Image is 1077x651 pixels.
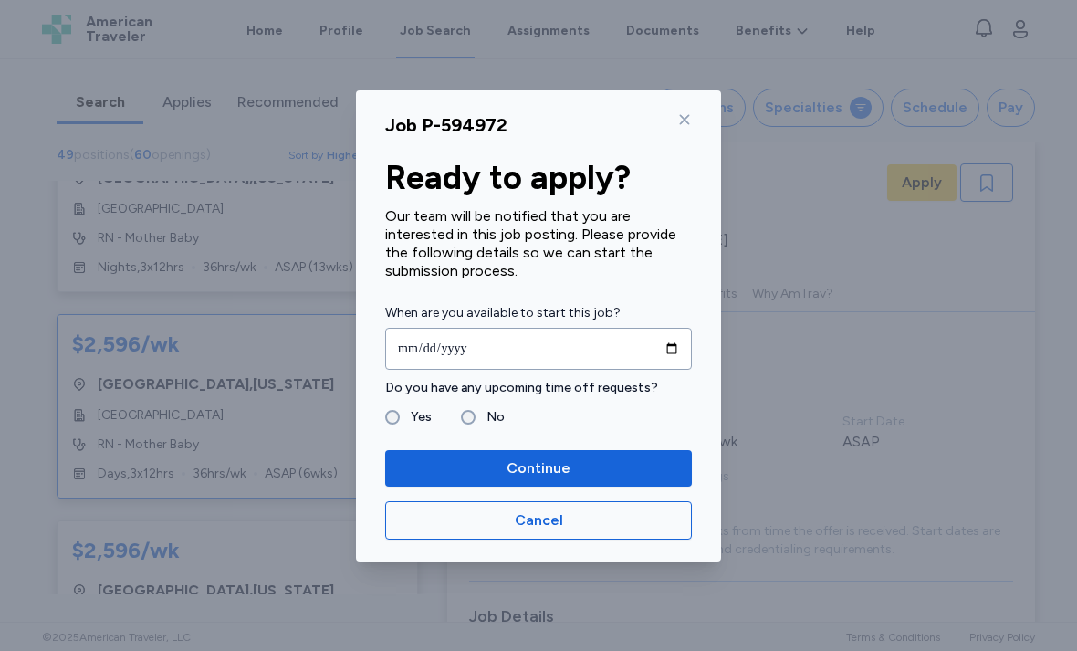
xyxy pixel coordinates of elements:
[507,457,570,479] span: Continue
[385,160,692,196] div: Ready to apply?
[385,207,692,280] div: Our team will be notified that you are interested in this job posting. Please provide the followi...
[385,302,692,324] label: When are you available to start this job?
[515,509,563,531] span: Cancel
[400,406,432,428] label: Yes
[385,450,692,487] button: Continue
[476,406,505,428] label: No
[385,377,692,399] label: Do you have any upcoming time off requests?
[385,501,692,540] button: Cancel
[385,112,507,138] div: Job P-594972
